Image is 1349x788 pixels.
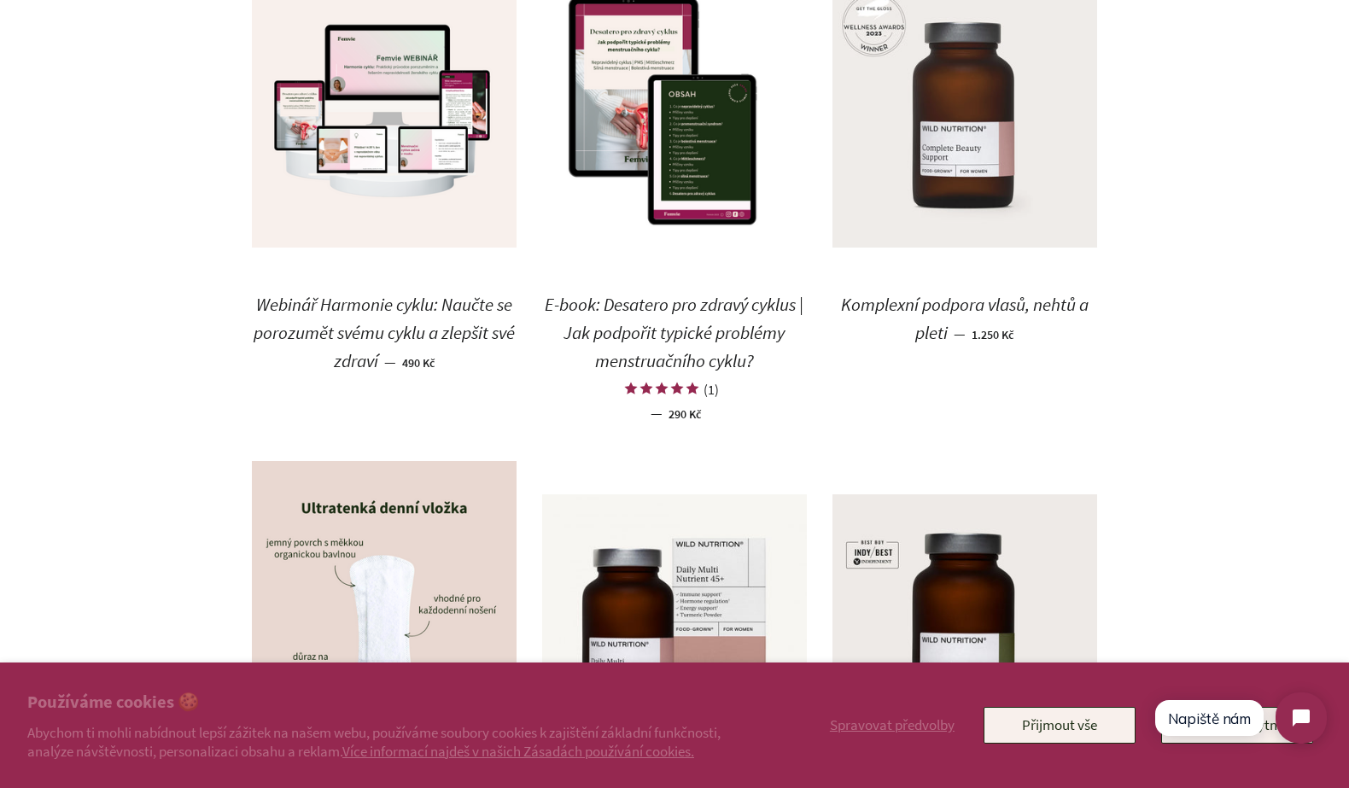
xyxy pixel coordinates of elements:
[826,707,958,743] button: Spravovat předvolby
[984,707,1136,743] button: Přijmout vše
[954,324,966,343] span: —
[841,293,1089,344] span: Komplexní podpora vlasů, nehtů a pleti
[972,327,1013,342] span: 1.250 Kč
[252,280,517,386] a: Webinář Harmonie cyklu: Naučte se porozumět svému cyklu a zlepšit své zdraví — 490 Kč
[832,280,1097,359] a: Komplexní podpora vlasů, nehtů a pleti — 1.250 Kč
[384,353,396,371] span: —
[669,406,701,422] span: 290 Kč
[651,404,663,423] span: —
[27,723,762,761] p: Abychom ti mohli nabídnout lepší zážitek na našem webu, používáme soubory cookies k zajištění zák...
[545,293,803,372] span: E-book: Desatero pro zdravý cyklus | Jak podpořit typické problémy menstruačního cyklu?
[830,715,955,734] span: Spravovat předvolby
[402,355,435,371] span: 490 Kč
[542,280,807,435] a: E-book: Desatero pro zdravý cyklus | Jak podpořit typické problémy menstruačního cyklu? (1) — 290 Kč
[254,293,515,372] span: Webinář Harmonie cyklu: Naučte se porozumět svému cyklu a zlepšit své zdraví
[1139,678,1341,758] iframe: Tidio Chat
[342,742,694,761] a: Více informací najdeš v našich Zásadách používání cookies.
[704,381,719,398] div: (1)
[27,690,762,715] h2: Používáme cookies 🍪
